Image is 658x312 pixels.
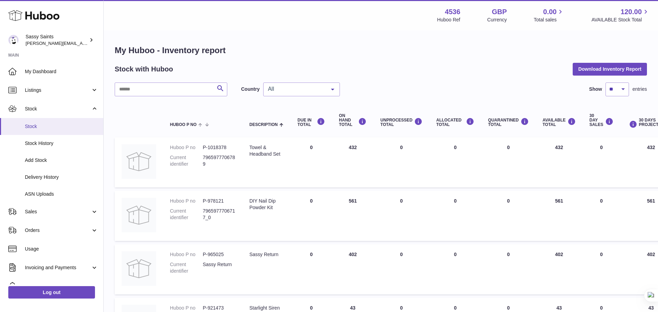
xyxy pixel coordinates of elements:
[249,123,278,127] span: Description
[583,191,620,241] td: 0
[26,33,88,47] div: Sassy Saints
[203,305,236,311] dd: P-921473
[339,114,366,127] div: ON HAND Total
[632,86,647,92] span: entries
[488,118,529,127] div: QUARANTINED Total
[170,305,203,311] dt: Huboo P no
[25,123,98,130] span: Stock
[492,7,507,17] strong: GBP
[26,40,139,46] span: [PERSON_NAME][EMAIL_ADDRESS][DOMAIN_NAME]
[170,198,203,204] dt: Huboo P no
[445,7,460,17] strong: 4536
[583,244,620,294] td: 0
[590,114,613,127] div: 30 DAY SALES
[203,251,236,258] dd: P-965025
[25,191,98,197] span: ASN Uploads
[203,154,236,167] dd: 7965977706789
[203,208,236,221] dd: 7965977706717_0
[507,198,510,204] span: 0
[25,264,91,271] span: Invoicing and Payments
[621,7,642,17] span: 120.00
[589,86,602,92] label: Show
[25,157,98,164] span: Add Stock
[536,137,583,187] td: 432
[591,17,650,23] span: AVAILABLE Stock Total
[241,86,260,92] label: Country
[8,286,95,299] a: Log out
[332,137,373,187] td: 432
[249,251,284,258] div: Sassy Return
[507,305,510,311] span: 0
[534,7,564,23] a: 0.00 Total sales
[507,145,510,150] span: 0
[122,144,156,179] img: product image
[170,154,203,167] dt: Current identifier
[543,118,576,127] div: AVAILABLE Total
[122,251,156,286] img: product image
[437,17,460,23] div: Huboo Ref
[25,227,91,234] span: Orders
[543,7,557,17] span: 0.00
[25,283,98,290] span: Cases
[429,244,481,294] td: 0
[290,191,332,241] td: 0
[203,261,236,274] dd: Sassy Return
[203,144,236,151] dd: P-1018378
[373,137,429,187] td: 0
[115,45,647,56] h1: My Huboo - Inventory report
[249,144,284,157] div: Towel & Headband Set
[507,252,510,257] span: 0
[429,191,481,241] td: 0
[170,251,203,258] dt: Huboo P no
[8,35,19,45] img: ramey@sassysaints.com
[487,17,507,23] div: Currency
[536,244,583,294] td: 402
[25,87,91,94] span: Listings
[290,137,332,187] td: 0
[332,191,373,241] td: 561
[534,17,564,23] span: Total sales
[583,137,620,187] td: 0
[290,244,332,294] td: 0
[297,118,325,127] div: DUE IN TOTAL
[249,198,284,211] div: DIY Nail Dip Powder Kit
[115,65,173,74] h2: Stock with Huboo
[25,106,91,112] span: Stock
[25,68,98,75] span: My Dashboard
[203,198,236,204] dd: P-978121
[332,244,373,294] td: 402
[429,137,481,187] td: 0
[122,198,156,232] img: product image
[25,208,91,215] span: Sales
[170,123,197,127] span: Huboo P no
[536,191,583,241] td: 561
[380,118,422,127] div: UNPROCESSED Total
[25,246,98,252] span: Usage
[436,118,474,127] div: ALLOCATED Total
[170,261,203,274] dt: Current identifier
[573,63,647,75] button: Download Inventory Report
[373,191,429,241] td: 0
[25,174,98,181] span: Delivery History
[170,208,203,221] dt: Current identifier
[170,144,203,151] dt: Huboo P no
[25,140,98,147] span: Stock History
[373,244,429,294] td: 0
[266,86,326,92] span: All
[591,7,650,23] a: 120.00 AVAILABLE Stock Total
